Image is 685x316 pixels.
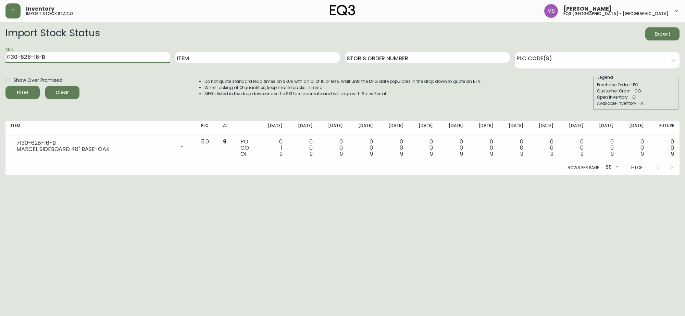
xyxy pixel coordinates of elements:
button: Clear [45,86,79,99]
span: Export [651,30,674,38]
span: 9 [490,150,493,158]
th: Future [649,121,680,136]
th: [DATE] [619,121,649,136]
th: [DATE] [438,121,469,136]
span: Inventory [26,6,54,12]
span: OI [240,150,246,158]
span: 9 [671,150,674,158]
div: Available Inventory - AI [597,100,675,106]
span: 9 [641,150,644,158]
div: 0 0 [504,139,523,157]
legend: Legend [597,74,614,80]
td: 5.0 [196,136,218,160]
th: [DATE] [529,121,559,136]
img: 1b6e43211f6f3cc0b0729c9049b8e7af [544,4,558,18]
span: [PERSON_NAME] [563,6,612,12]
span: 9 [520,150,523,158]
th: [DATE] [559,121,589,136]
div: 0 0 [474,139,493,157]
div: Purchase Order - PO [597,82,675,88]
div: 50 [603,162,620,173]
li: MFGs listed in the drop down under the SKU are accurate and will align with Sales Portal. [204,91,481,97]
div: 0 0 [324,139,343,157]
li: When looking at OI quantities, keep masterpacks in mind. [204,85,481,91]
th: [DATE] [499,121,529,136]
th: Item [5,121,196,136]
span: 9 [279,150,283,158]
li: Do not quote standard lead times on SKUs with an OI of 10 or less. Wait until the MFG date popula... [204,78,481,85]
div: 0 0 [625,139,644,157]
div: 0 0 [595,139,614,157]
span: Show Over Promised [13,77,62,84]
div: PO CO [240,139,252,157]
div: 0 0 [384,139,403,157]
th: [DATE] [258,121,288,136]
span: 9 [550,150,553,158]
th: [DATE] [589,121,619,136]
span: 9 [430,150,433,158]
div: 0 1 [263,139,283,157]
th: [DATE] [469,121,499,136]
div: 7130-628-16-B [16,140,175,146]
span: 9 [310,150,313,158]
div: Customer Order - CO [597,88,675,94]
h2: Import Stock Status [5,27,100,40]
button: Export [645,27,680,40]
div: 7130-628-16-BMARCEL SIDEBOARD 48" BASE-OAK [11,139,190,154]
div: 0 0 [564,139,584,157]
div: 0 0 [444,139,463,157]
span: 9 [460,150,463,158]
span: 9 [340,150,343,158]
span: 9 [611,150,614,158]
h5: eq3 [GEOGRAPHIC_DATA] - [GEOGRAPHIC_DATA] [563,12,669,16]
th: [DATE] [348,121,378,136]
div: Open Inventory - OI [597,94,675,100]
div: 0 0 [354,139,373,157]
p: Rows per page: [568,165,600,171]
th: AI [217,121,235,136]
th: PLC [196,121,218,136]
th: [DATE] [409,121,439,136]
div: 0 0 [534,139,553,157]
button: Filter [5,86,40,99]
span: 9 [223,138,227,146]
span: 9 [400,150,403,158]
div: 0 0 [294,139,313,157]
th: [DATE] [288,121,318,136]
div: MARCEL SIDEBOARD 48" BASE-OAK [16,146,175,152]
img: logo [330,5,355,16]
div: 0 0 [655,139,674,157]
p: 1-1 of 1 [631,165,645,171]
th: [DATE] [318,121,348,136]
th: [DATE] [378,121,409,136]
h5: import stock status [26,12,74,16]
span: Clear [51,88,74,97]
div: 0 0 [414,139,433,157]
span: 9 [581,150,584,158]
span: 9 [370,150,373,158]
